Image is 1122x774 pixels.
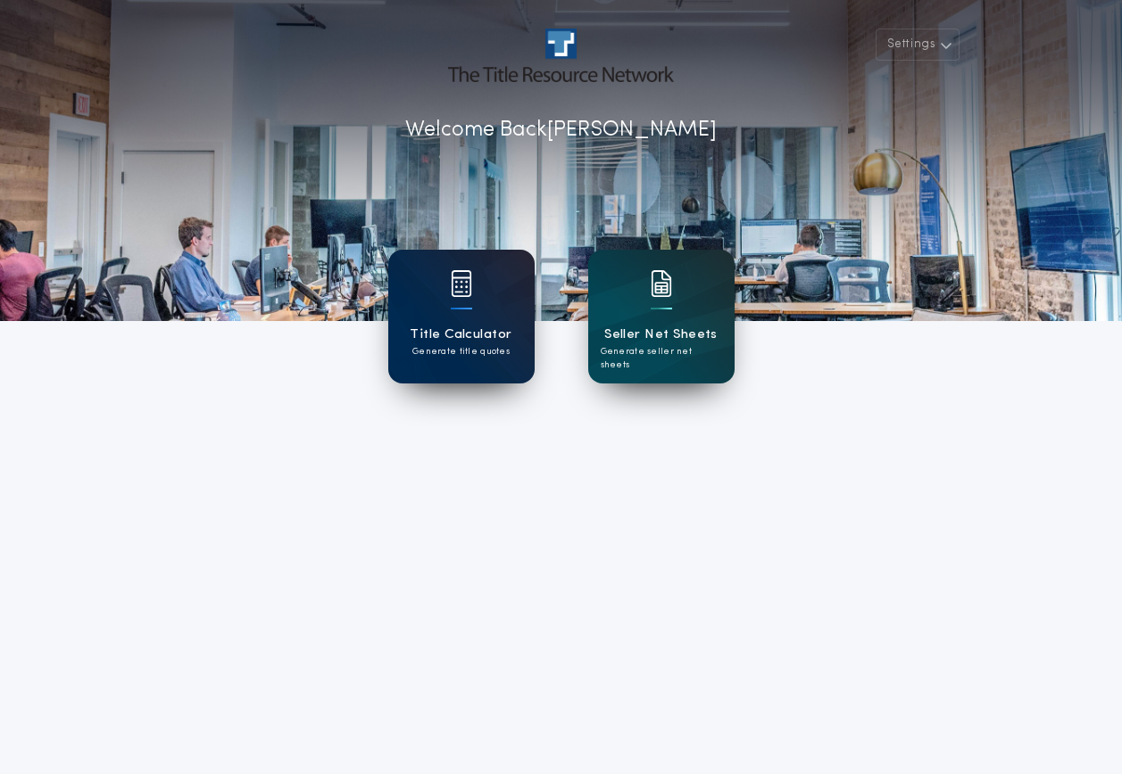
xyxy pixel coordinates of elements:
p: Welcome Back [PERSON_NAME] [405,114,717,146]
img: account-logo [448,29,673,82]
img: card icon [451,270,472,297]
h1: Seller Net Sheets [604,325,718,345]
a: card iconSeller Net SheetsGenerate seller net sheets [588,250,735,383]
h1: Title Calculator [410,325,511,345]
button: Settings [876,29,960,61]
img: card icon [651,270,672,297]
p: Generate seller net sheets [601,345,722,372]
p: Generate title quotes [412,345,510,358]
a: card iconTitle CalculatorGenerate title quotes [388,250,535,383]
